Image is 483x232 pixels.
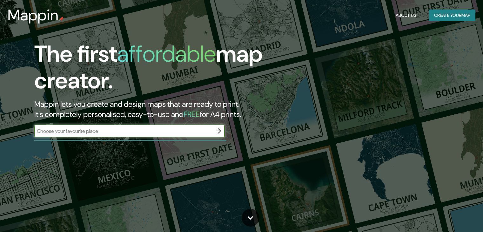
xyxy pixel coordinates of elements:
input: Choose your favourite place [34,127,212,135]
img: mappin-pin [59,17,64,22]
h1: The first map creator. [34,41,276,99]
h1: affordable [117,39,216,69]
h3: Mappin [8,6,59,24]
h5: FREE [184,109,200,119]
button: About Us [393,10,419,21]
button: Create yourmap [429,10,475,21]
h2: Mappin lets you create and design maps that are ready to print. It's completely personalised, eas... [34,99,276,119]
